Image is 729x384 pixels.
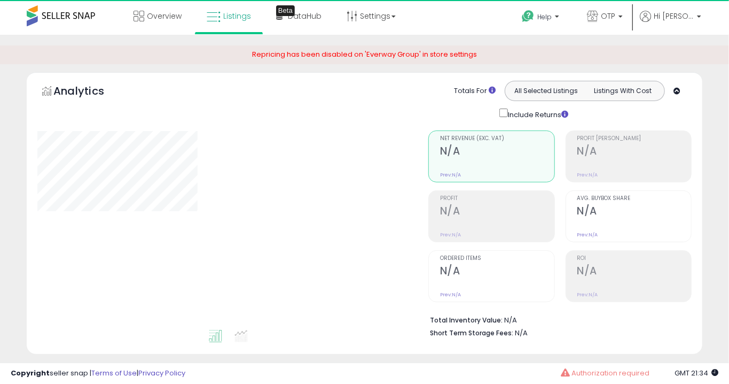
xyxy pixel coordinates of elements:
[577,205,691,219] h2: N/A
[430,316,503,325] b: Total Inventory Value:
[577,232,598,238] small: Prev: N/A
[508,84,585,98] button: All Selected Listings
[440,205,554,219] h2: N/A
[440,291,461,298] small: Prev: N/A
[537,12,552,21] span: Help
[521,10,535,23] i: Get Help
[440,256,554,262] span: Ordered Items
[654,11,694,21] span: Hi [PERSON_NAME]
[440,136,554,142] span: Net Revenue (Exc. VAT)
[577,265,691,279] h2: N/A
[138,368,185,378] a: Privacy Policy
[440,265,554,279] h2: N/A
[288,11,322,21] span: DataHub
[515,328,528,338] span: N/A
[577,136,691,142] span: Profit [PERSON_NAME]
[11,368,185,379] div: seller snap | |
[577,256,691,262] span: ROI
[440,172,461,178] small: Prev: N/A
[53,83,125,101] h5: Analytics
[440,145,554,159] h2: N/A
[640,11,701,35] a: Hi [PERSON_NAME]
[147,11,182,21] span: Overview
[601,11,615,21] span: OTP
[440,196,554,202] span: Profit
[430,328,513,337] b: Short Term Storage Fees:
[440,232,461,238] small: Prev: N/A
[454,86,496,96] div: Totals For
[491,106,579,120] div: Include Returns
[584,84,661,98] button: Listings With Cost
[513,2,570,35] a: Help
[223,11,251,21] span: Listings
[91,368,137,378] a: Terms of Use
[675,368,718,378] span: 2025-08-17 21:34 GMT
[430,313,684,326] li: N/A
[577,145,691,159] h2: N/A
[577,196,691,202] span: Avg. Buybox Share
[11,368,50,378] strong: Copyright
[577,172,598,178] small: Prev: N/A
[252,49,477,59] span: Repricing has been disabled on 'Everway Group' in store settings
[577,291,598,298] small: Prev: N/A
[276,5,295,16] div: Tooltip anchor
